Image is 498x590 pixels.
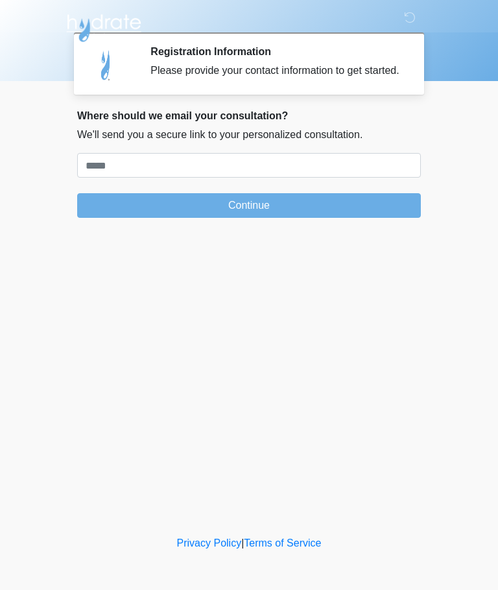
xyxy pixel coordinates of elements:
[77,127,421,143] p: We'll send you a secure link to your personalized consultation.
[77,193,421,218] button: Continue
[150,63,401,78] div: Please provide your contact information to get started.
[77,110,421,122] h2: Where should we email your consultation?
[244,537,321,549] a: Terms of Service
[177,537,242,549] a: Privacy Policy
[241,537,244,549] a: |
[64,10,143,43] img: Hydrate IV Bar - Arcadia Logo
[87,45,126,84] img: Agent Avatar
